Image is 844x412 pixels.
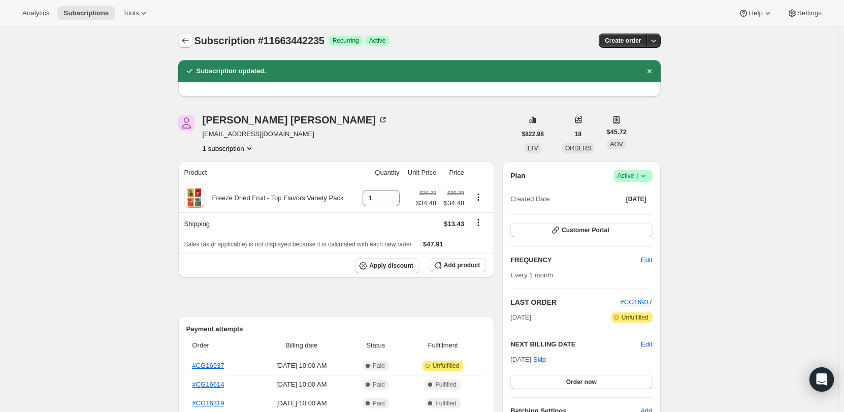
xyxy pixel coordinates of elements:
[621,298,653,306] a: #CG16937
[178,34,192,48] button: Subscriptions
[642,64,657,78] button: Dismiss notification
[373,399,385,407] span: Paid
[510,223,652,237] button: Customer Portal
[423,240,443,248] span: $47.91
[123,9,139,17] span: Tools
[192,381,224,388] a: #CG16614
[205,193,344,203] div: Freeze Dried Fruit - Top Flavors Variety Pack
[192,362,224,369] a: #CG16937
[797,9,822,17] span: Settings
[447,190,464,196] small: $36.29
[636,172,638,180] span: |
[194,35,324,46] span: Subscription #11663442235
[510,171,526,181] h2: Plan
[178,162,357,184] th: Product
[565,145,591,152] span: ORDERS
[781,6,828,20] button: Settings
[528,145,538,152] span: LTV
[510,297,620,307] h2: LAST ORDER
[626,195,646,203] span: [DATE]
[430,258,486,272] button: Add product
[527,352,552,368] button: Skip
[510,339,641,350] h2: NEXT BILLING DATE
[610,141,623,148] span: AOV
[510,312,531,323] span: [DATE]
[618,171,648,181] span: Active
[63,9,109,17] span: Subscriptions
[439,162,467,184] th: Price
[809,367,834,392] div: Open Intercom Messenger
[510,194,549,204] span: Created Date
[257,379,345,390] span: [DATE] · 10:00 AM
[732,6,778,20] button: Help
[416,198,436,208] span: $34.48
[435,381,456,389] span: Fulfilled
[369,37,386,45] span: Active
[522,130,544,138] span: $822.98
[575,130,581,138] span: 18
[257,340,345,351] span: Billing date
[444,261,480,269] span: Add product
[605,37,641,45] span: Create order
[373,381,385,389] span: Paid
[641,339,652,350] button: Edit
[569,127,588,141] button: 18
[510,271,553,279] span: Every 1 month
[406,340,480,351] span: Fulfillment
[433,362,460,370] span: Unfulfilled
[184,188,205,208] img: product img
[641,255,652,265] span: Edit
[470,192,486,203] button: Product actions
[357,162,403,184] th: Quantity
[442,198,464,208] span: $34.48
[635,252,658,268] button: Edit
[620,192,653,206] button: [DATE]
[57,6,115,20] button: Subscriptions
[403,162,440,184] th: Unit Price
[203,115,388,125] div: [PERSON_NAME] [PERSON_NAME]
[117,6,155,20] button: Tools
[203,129,388,139] span: [EMAIL_ADDRESS][DOMAIN_NAME]
[516,127,550,141] button: $822.98
[333,37,359,45] span: Recurring
[369,262,413,270] span: Apply discount
[606,127,627,137] span: $45.72
[622,313,648,322] span: Unfulfilled
[178,115,194,131] span: Pam O'Leary
[192,399,224,407] a: #CG16319
[186,324,486,334] h2: Payment attempts
[510,375,652,389] button: Order now
[16,6,55,20] button: Analytics
[749,9,762,17] span: Help
[22,9,49,17] span: Analytics
[257,361,345,371] span: [DATE] · 10:00 AM
[510,356,546,363] span: [DATE] ·
[566,378,597,386] span: Order now
[419,190,436,196] small: $36.29
[178,212,357,235] th: Shipping
[533,355,546,365] span: Skip
[197,66,266,76] h2: Subscription updated.
[373,362,385,370] span: Paid
[257,398,345,408] span: [DATE] · 10:00 AM
[510,255,641,265] h2: FREQUENCY
[355,258,419,273] button: Apply discount
[351,340,400,351] span: Status
[470,217,486,228] button: Shipping actions
[621,297,653,307] button: #CG16937
[444,220,464,228] span: $13.43
[186,334,255,357] th: Order
[203,143,254,153] button: Product actions
[435,399,456,407] span: Fulfilled
[184,241,413,248] span: Sales tax (if applicable) is not displayed because it is calculated with each new order.
[599,34,647,48] button: Create order
[562,226,609,234] span: Customer Portal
